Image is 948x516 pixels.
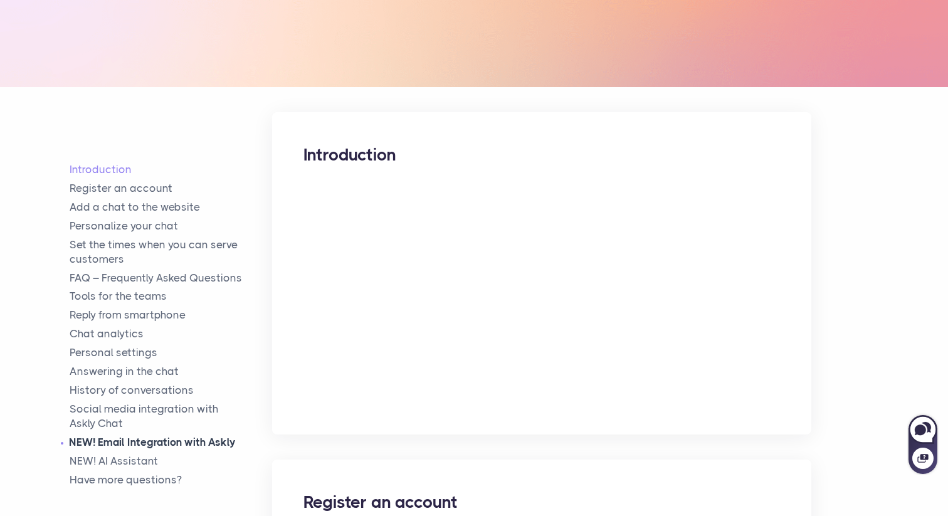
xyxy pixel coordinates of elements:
[303,144,780,166] h2: Introduction
[70,271,272,285] a: FAQ – Frequently Asked Questions
[70,327,272,341] a: Chat analytics
[70,383,272,398] a: History of conversations
[70,308,272,322] a: Reply from smartphone
[70,435,272,450] a: NEW! Email Integration with Askly
[70,238,272,266] a: Set the times when you can serve customers
[70,289,272,303] a: Tools for the teams
[70,162,272,177] a: Introduction
[70,402,272,431] a: Social media integration withAskly Chat
[70,364,272,379] a: Answering in the chat
[70,219,272,233] a: Personalize your chat
[70,181,272,196] a: Register an account
[70,345,272,360] a: Personal settings
[303,491,780,513] h2: Register an account
[70,200,272,214] a: Add a chat to the website
[70,454,272,468] a: NEW! AI Assistant
[907,413,939,475] iframe: Askly chat
[70,473,272,487] a: Have more questions?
